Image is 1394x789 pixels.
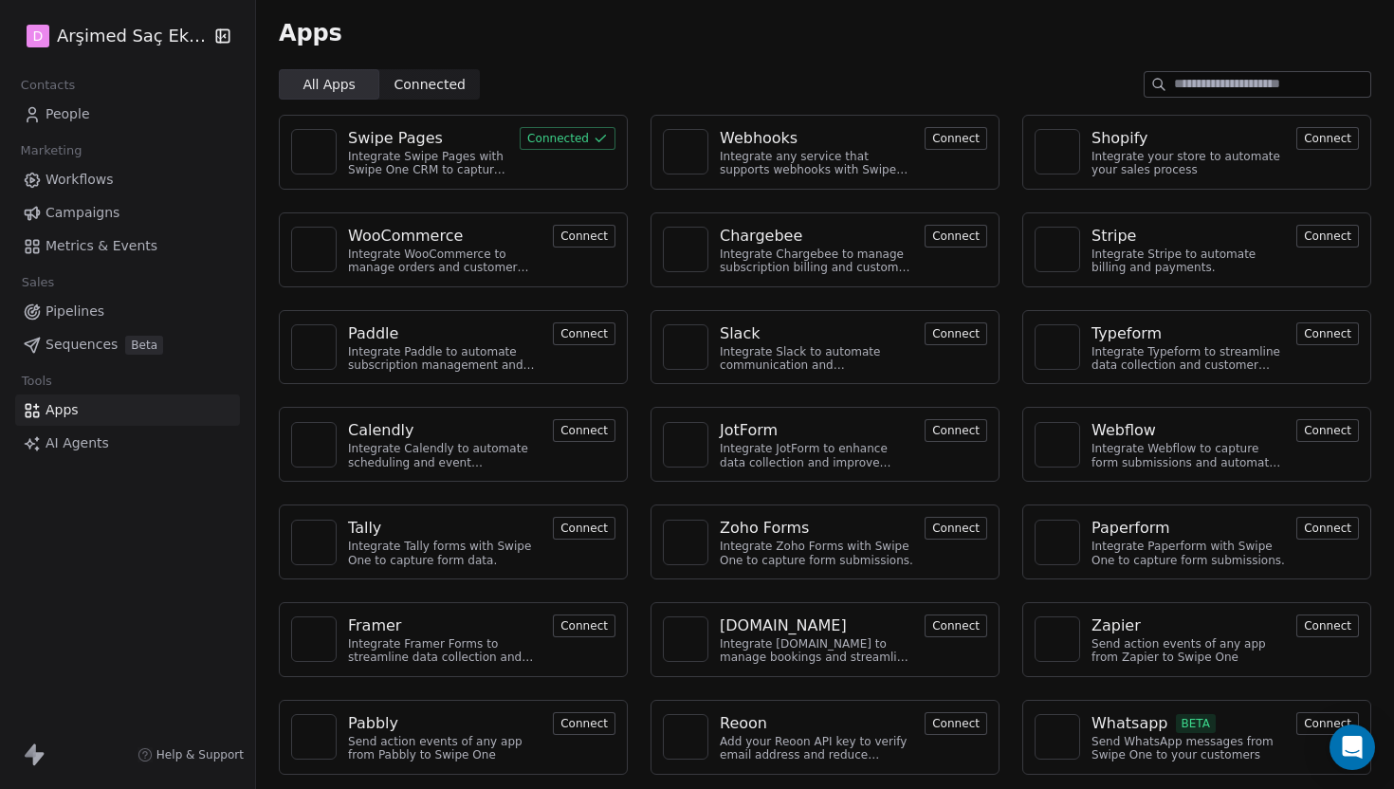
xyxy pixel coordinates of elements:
[300,235,328,264] img: NA
[1296,324,1359,342] a: Connect
[1296,419,1359,442] button: Connect
[1035,520,1080,565] a: NA
[138,747,244,762] a: Help & Support
[720,419,913,442] a: JotForm
[553,225,615,248] button: Connect
[300,528,328,557] img: NA
[291,616,337,662] a: NA
[279,19,342,47] span: Apps
[720,517,913,540] a: Zoho Forms
[925,712,987,735] button: Connect
[553,714,615,732] a: Connect
[348,540,541,567] div: Integrate Tally forms with Swipe One to capture form data.
[671,333,700,361] img: NA
[1176,714,1217,733] span: BETA
[1091,322,1162,345] div: Typeform
[663,227,708,272] a: NA
[925,129,987,147] a: Connect
[720,322,760,345] div: Slack
[1091,735,1285,762] div: Send WhatsApp messages from Swipe One to your customers
[720,712,913,735] a: Reoon
[1091,345,1285,373] div: Integrate Typeform to streamline data collection and customer engagement.
[13,268,63,297] span: Sales
[300,723,328,751] img: NA
[671,431,700,459] img: NA
[348,637,541,665] div: Integrate Framer Forms to streamline data collection and customer engagement.
[348,615,401,637] div: Framer
[925,714,987,732] a: Connect
[348,442,541,469] div: Integrate Calendly to automate scheduling and event management.
[720,248,913,275] div: Integrate Chargebee to manage subscription billing and customer data.
[46,400,79,420] span: Apps
[553,421,615,439] a: Connect
[300,138,328,166] img: NA
[720,419,778,442] div: JotForm
[1296,322,1359,345] button: Connect
[720,712,767,735] div: Reoon
[23,20,202,52] button: DArşimed Saç Ekimi
[720,735,913,762] div: Add your Reoon API key to verify email address and reduce bounces
[925,616,987,634] a: Connect
[1091,517,1285,540] a: Paperform
[553,324,615,342] a: Connect
[15,329,240,360] a: SequencesBeta
[15,230,240,262] a: Metrics & Events
[57,24,209,48] span: Arşimed Saç Ekimi
[1043,138,1072,166] img: NA
[348,248,541,275] div: Integrate WooCommerce to manage orders and customer data
[1296,127,1359,150] button: Connect
[1091,615,1141,637] div: Zapier
[1091,248,1285,275] div: Integrate Stripe to automate billing and payments.
[46,104,90,124] span: People
[720,517,809,540] div: Zoho Forms
[33,27,44,46] span: D
[663,324,708,370] a: NA
[553,519,615,537] a: Connect
[1091,712,1285,735] a: WhatsappBETA
[1091,712,1168,735] div: Whatsapp
[663,129,708,174] a: NA
[1091,322,1285,345] a: Typeform
[348,712,398,735] div: Pabbly
[15,394,240,426] a: Apps
[1035,227,1080,272] a: NA
[15,197,240,229] a: Campaigns
[1296,615,1359,637] button: Connect
[291,324,337,370] a: NA
[156,747,244,762] span: Help & Support
[12,137,90,165] span: Marketing
[348,615,541,637] a: Framer
[925,322,987,345] button: Connect
[46,236,157,256] span: Metrics & Events
[348,517,541,540] a: Tally
[1296,225,1359,248] button: Connect
[1035,324,1080,370] a: NA
[720,225,802,248] div: Chargebee
[1091,615,1285,637] a: Zapier
[1091,127,1148,150] div: Shopify
[348,127,508,150] a: Swipe Pages
[520,129,615,147] a: Connected
[720,322,913,345] a: Slack
[1091,150,1285,177] div: Integrate your store to automate your sales process
[300,333,328,361] img: NA
[1091,517,1170,540] div: Paperform
[1091,540,1285,567] div: Integrate Paperform with Swipe One to capture form submissions.
[720,225,913,248] a: Chargebee
[1296,421,1359,439] a: Connect
[663,422,708,468] a: NA
[348,735,541,762] div: Send action events of any app from Pabbly to Swipe One
[720,345,913,373] div: Integrate Slack to automate communication and collaboration.
[720,127,913,150] a: Webhooks
[1043,333,1072,361] img: NA
[15,164,240,195] a: Workflows
[671,723,700,751] img: NA
[553,517,615,540] button: Connect
[348,322,541,345] a: Paddle
[1330,725,1375,770] div: Open Intercom Messenger
[1043,625,1072,653] img: NA
[46,302,104,321] span: Pipelines
[1091,225,1136,248] div: Stripe
[720,127,798,150] div: Webhooks
[720,540,913,567] div: Integrate Zoho Forms with Swipe One to capture form submissions.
